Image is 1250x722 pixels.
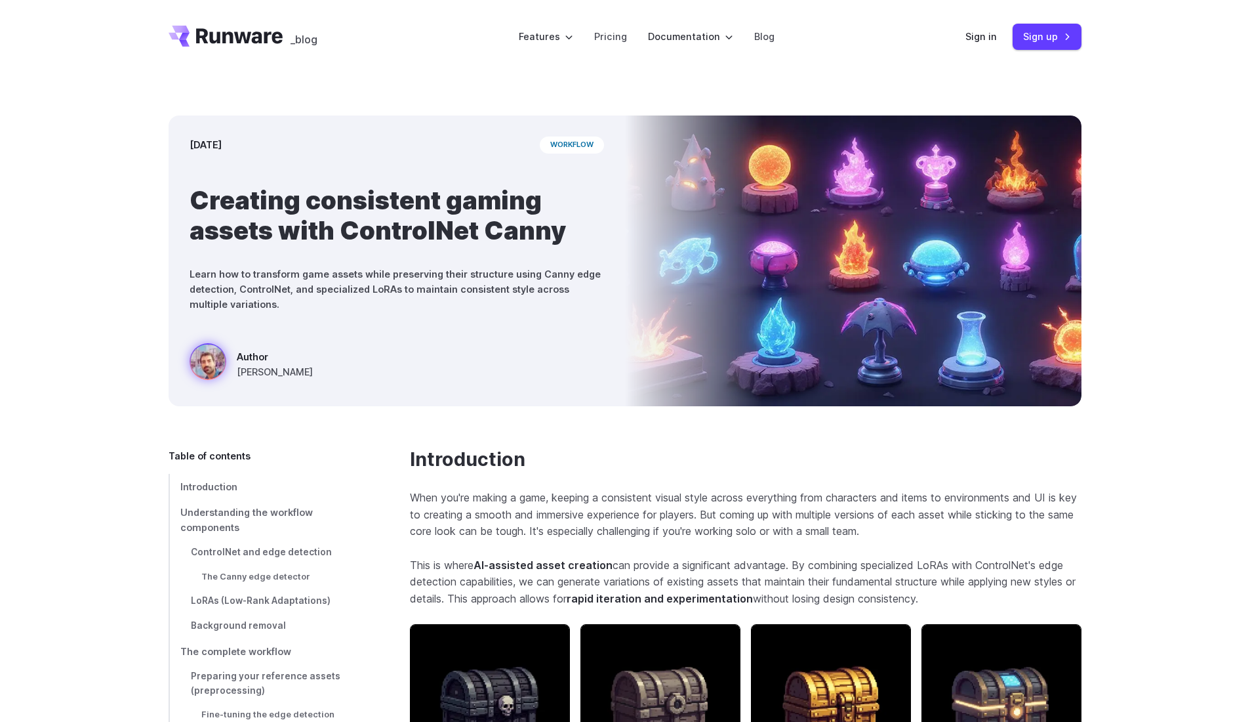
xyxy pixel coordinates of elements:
[410,490,1081,540] p: When you're making a game, keeping a consistent visual style across everything from characters an...
[191,671,340,696] span: Preparing your reference assets (preprocessing)
[410,448,525,471] a: Introduction
[180,507,313,533] span: Understanding the workflow components
[625,116,1081,406] img: An array of glowing, stylized elemental orbs and flames in various containers and stands, depicte...
[169,474,368,499] a: Introduction
[169,448,251,463] span: Table of contents
[291,26,317,47] a: _blog
[169,540,368,565] a: ControlNet and edge detection
[191,620,286,631] span: Background removal
[519,29,573,44] label: Features
[237,349,313,364] span: Author
[201,710,334,719] span: Fine-tuning the edge detection
[567,592,753,605] strong: rapid iteration and experimentation
[540,137,604,154] span: workflow
[237,364,313,379] span: [PERSON_NAME]
[291,34,317,45] span: _blog
[1013,24,1081,49] a: Sign up
[169,664,368,704] a: Preparing your reference assets (preprocessing)
[169,639,368,664] a: The complete workflow
[169,499,368,540] a: Understanding the workflow components
[594,29,627,44] a: Pricing
[169,589,368,614] a: LoRAs (Low-Rank Adaptations)
[190,137,222,152] time: [DATE]
[190,266,604,312] p: Learn how to transform game assets while preserving their structure using Canny edge detection, C...
[754,29,775,44] a: Blog
[169,565,368,589] a: The Canny edge detector
[190,185,604,245] h1: Creating consistent gaming assets with ControlNet Canny
[410,557,1081,608] p: This is where can provide a significant advantage. By combining specialized LoRAs with ControlNet...
[180,646,291,657] span: The complete workflow
[190,343,313,385] a: An array of glowing, stylized elemental orbs and flames in various containers and stands, depicte...
[965,29,997,44] a: Sign in
[180,481,237,492] span: Introduction
[191,547,332,557] span: ControlNet and edge detection
[169,614,368,639] a: Background removal
[191,595,331,606] span: LoRAs (Low-Rank Adaptations)
[201,572,310,582] span: The Canny edge detector
[169,26,283,47] a: Go to /
[474,559,613,572] strong: AI-assisted asset creation
[648,29,733,44] label: Documentation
